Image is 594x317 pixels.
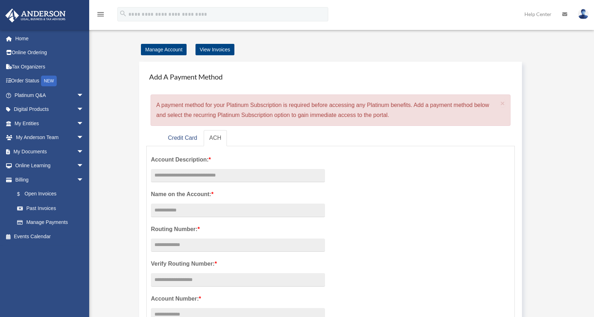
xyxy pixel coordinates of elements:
img: Anderson Advisors Platinum Portal [3,9,68,22]
label: Verify Routing Number: [151,259,325,269]
label: Account Number: [151,294,325,304]
span: arrow_drop_down [77,159,91,173]
span: arrow_drop_down [77,102,91,117]
a: $Open Invoices [10,187,95,201]
a: menu [96,12,105,19]
i: search [119,10,127,17]
label: Account Description: [151,155,325,165]
a: My Anderson Teamarrow_drop_down [5,131,95,145]
span: arrow_drop_down [77,144,91,159]
a: Digital Productsarrow_drop_down [5,102,95,117]
span: × [501,99,505,107]
a: Online Learningarrow_drop_down [5,159,95,173]
div: A payment method for your Platinum Subscription is required before accessing any Platinum benefit... [151,94,511,126]
a: Events Calendar [5,229,95,244]
a: Past Invoices [10,201,95,215]
button: Close [501,99,505,107]
h4: Add A Payment Method [146,69,515,85]
a: Home [5,31,95,46]
label: Routing Number: [151,224,325,234]
a: ACH [204,130,227,146]
a: Platinum Q&Aarrow_drop_down [5,88,95,102]
a: Manage Account [141,44,187,55]
i: menu [96,10,105,19]
a: Tax Organizers [5,60,95,74]
a: View Invoices [196,44,234,55]
a: Billingarrow_drop_down [5,173,95,187]
img: User Pic [578,9,589,19]
a: My Documentsarrow_drop_down [5,144,95,159]
a: Manage Payments [10,215,91,230]
span: arrow_drop_down [77,116,91,131]
span: arrow_drop_down [77,173,91,187]
div: NEW [41,76,57,86]
label: Name on the Account: [151,189,325,199]
a: My Entitiesarrow_drop_down [5,116,95,131]
a: Online Ordering [5,46,95,60]
span: $ [21,190,25,199]
span: arrow_drop_down [77,131,91,145]
a: Credit Card [162,130,203,146]
a: Order StatusNEW [5,74,95,88]
span: arrow_drop_down [77,88,91,103]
